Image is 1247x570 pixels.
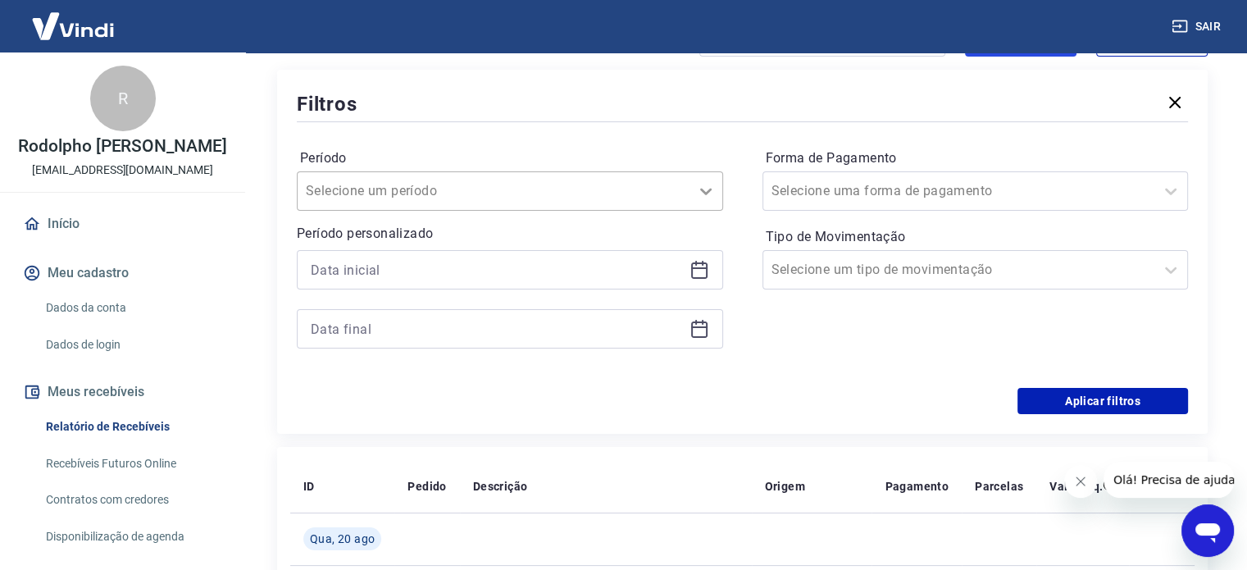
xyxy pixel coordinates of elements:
div: R [90,66,156,131]
a: Dados de login [39,328,225,362]
a: Contratos com credores [39,483,225,517]
p: Origem [765,478,805,495]
button: Aplicar filtros [1017,388,1188,414]
button: Meus recebíveis [20,374,225,410]
button: Meu cadastro [20,255,225,291]
input: Data inicial [311,258,683,282]
h5: Filtros [297,91,357,117]
p: Descrição [473,478,528,495]
p: Pedido [407,478,446,495]
label: Forma de Pagamento [766,148,1186,168]
a: Recebíveis Futuros Online [39,447,225,481]
input: Data final [311,317,683,341]
a: Dados da conta [39,291,225,325]
p: ID [303,478,315,495]
a: Disponibilização de agenda [39,520,225,554]
iframe: Fechar mensagem [1064,465,1097,498]
p: Pagamento [885,478,949,495]
span: Qua, 20 ago [310,531,375,547]
img: Vindi [20,1,126,51]
label: Tipo de Movimentação [766,227,1186,247]
p: Período personalizado [297,224,723,244]
a: Início [20,206,225,242]
p: Parcelas [975,478,1023,495]
iframe: Botão para abrir a janela de mensagens [1181,504,1234,557]
label: Período [300,148,720,168]
a: Relatório de Recebíveis [39,410,225,444]
p: [EMAIL_ADDRESS][DOMAIN_NAME] [32,162,213,179]
iframe: Mensagem da empresa [1104,462,1234,498]
p: Rodolpho [PERSON_NAME] [18,138,227,155]
span: Olá! Precisa de ajuda? [10,11,138,25]
button: Sair [1168,11,1227,42]
p: Valor Líq. [1049,478,1103,495]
